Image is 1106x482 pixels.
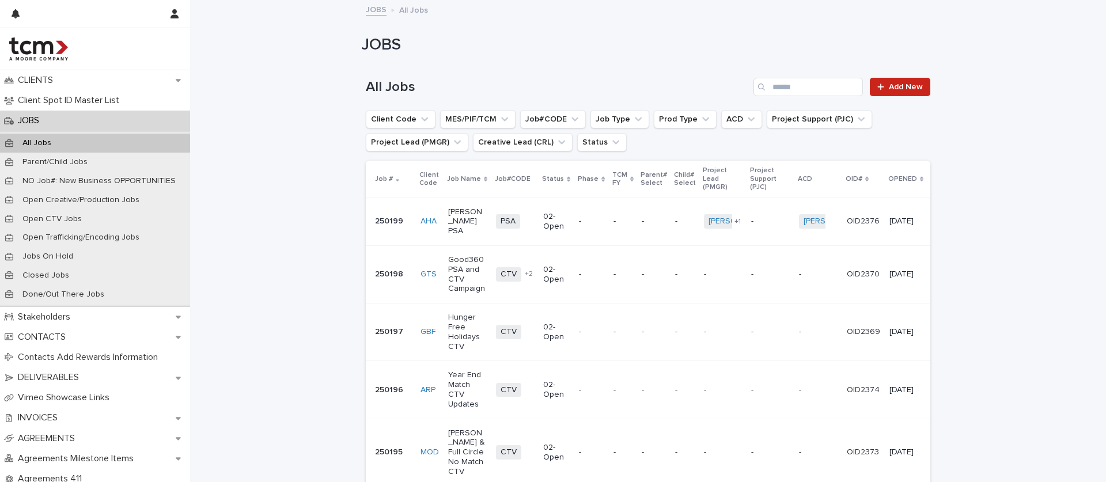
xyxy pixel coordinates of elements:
[440,110,516,128] button: MES/PIF/TCM
[421,447,439,457] a: MOD
[421,327,435,337] a: GBF
[889,83,923,91] span: Add New
[847,270,880,279] p: OID2370
[642,327,666,337] p: -
[613,385,632,395] p: -
[804,217,886,226] a: [PERSON_NAME]-TCM
[13,252,82,261] p: Jobs On Hold
[847,327,880,337] p: OID2369
[543,443,570,462] p: 02-Open
[641,169,667,190] p: Parent# Select
[750,164,791,193] p: Project Support (PJC)
[654,110,717,128] button: Prod Type
[13,290,113,299] p: Done/Out There Jobs
[448,255,487,294] p: Good360 PSA and CTV Campaign
[375,385,411,395] p: 250196
[704,447,743,457] p: -
[889,385,922,395] p: [DATE]
[642,385,666,395] p: -
[704,270,743,279] p: -
[675,447,695,457] p: -
[366,133,468,151] button: Project Lead (PMGR)
[13,372,88,383] p: DELIVERABLES
[366,2,387,16] a: JOBS
[496,325,521,339] span: CTV
[543,212,570,231] p: 02-Open
[520,110,586,128] button: Job#CODE
[13,214,91,224] p: Open CTV Jobs
[375,217,411,226] p: 250199
[847,385,880,395] p: OID2374
[13,312,79,322] p: Stakeholders
[767,110,872,128] button: Project Support (PJC)
[542,173,564,185] p: Status
[846,173,862,185] p: OID#
[543,265,570,284] p: 02-Open
[13,176,185,186] p: NO Job#: New Business OPPORTUNITIES
[799,270,838,279] p: -
[375,447,411,457] p: 250195
[13,75,62,86] p: CLIENTS
[613,447,632,457] p: -
[419,169,440,190] p: Client Code
[421,385,435,395] a: ARP
[642,217,666,226] p: -
[579,385,604,395] p: -
[709,217,791,226] a: [PERSON_NAME]-TCM
[525,271,533,278] span: + 2
[889,217,922,226] p: [DATE]
[13,271,78,280] p: Closed Jobs
[366,245,983,303] tr: 250198GTS Good360 PSA and CTV CampaignCTV+202-Open-------OID2370[DATE]-
[13,138,60,148] p: All Jobs
[579,447,604,457] p: -
[375,270,411,279] p: 250198
[366,303,983,361] tr: 250197GBF Hunger Free Holidays CTVCTV02-Open-------OID2369[DATE]-
[798,173,812,185] p: ACD
[362,36,926,55] h1: JOBS
[888,173,917,185] p: OPENED
[889,270,922,279] p: [DATE]
[375,173,393,185] p: Job #
[613,217,632,226] p: -
[13,233,149,242] p: Open Trafficking/Encoding Jobs
[13,95,128,106] p: Client Spot ID Master List
[13,352,167,363] p: Contacts Add Rewards Information
[675,270,695,279] p: -
[421,217,437,226] a: AHA
[579,327,604,337] p: -
[751,270,790,279] p: -
[751,447,790,457] p: -
[703,164,744,193] p: Project Lead (PMGR)
[13,157,97,167] p: Parent/Child Jobs
[448,313,487,351] p: Hunger Free Holidays CTV
[590,110,649,128] button: Job Type
[889,327,922,337] p: [DATE]
[366,198,983,245] tr: 250199AHA [PERSON_NAME] PSAPSA02-Open----[PERSON_NAME]-TCM +1-[PERSON_NAME]-TCM OID2376[DATE]-
[675,385,695,395] p: -
[675,217,695,226] p: -
[366,110,435,128] button: Client Code
[799,327,838,337] p: -
[642,270,666,279] p: -
[399,3,428,16] p: All Jobs
[13,332,75,343] p: CONTACTS
[448,370,487,409] p: Year End Match CTV Updates
[448,207,487,236] p: [PERSON_NAME] PSA
[751,327,790,337] p: -
[847,447,880,457] p: OID2373
[577,133,627,151] button: Status
[799,447,838,457] p: -
[870,78,930,96] a: Add New
[847,217,880,226] p: OID2376
[9,37,68,60] img: 4hMmSqQkux38exxPVZHQ
[612,169,627,190] p: TCM FY
[613,270,632,279] p: -
[675,327,695,337] p: -
[13,453,143,464] p: Agreements Milestone Items
[753,78,863,96] input: Search
[613,327,632,337] p: -
[366,79,749,96] h1: All Jobs
[642,447,666,457] p: -
[543,380,570,400] p: 02-Open
[496,214,520,229] span: PSA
